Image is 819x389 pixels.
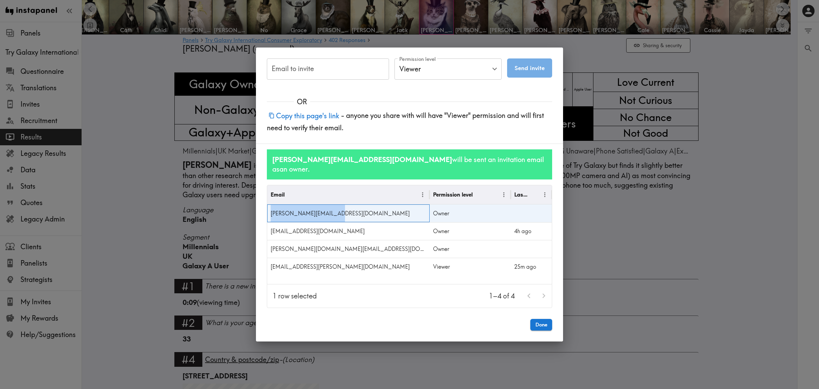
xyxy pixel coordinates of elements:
[473,189,484,200] button: Sort
[272,155,452,164] b: [PERSON_NAME][EMAIL_ADDRESS][DOMAIN_NAME]
[267,222,430,240] div: mijin89.oh@samsung.com
[294,97,310,107] span: OR
[529,189,540,200] button: Sort
[514,263,536,270] span: 25m ago
[514,191,529,198] div: Last Viewed
[256,107,563,144] div: - anyone you share with will have "Viewer" permission and will first need to verify their email.
[489,291,515,301] p: 1–4 of 4
[394,58,502,80] div: Viewer
[430,222,511,240] div: Owner
[285,189,296,200] button: Sort
[430,240,511,258] div: Owner
[430,204,511,222] div: Owner
[530,319,552,331] button: Done
[430,258,511,276] div: Viewer
[267,149,552,179] div: will be sent an invitation email as an owner .
[417,189,428,200] button: Menu
[507,58,552,78] button: Send invite
[540,189,550,200] button: Menu
[267,258,430,276] div: sqn.lee@samsung.com
[267,204,430,222] div: e.heilweil@samsung.com
[433,191,473,198] div: Permission level
[267,240,430,258] div: bonnie.jo@samsung.com
[271,191,285,198] div: Email
[267,108,341,123] button: Copy this page's link
[399,55,436,63] label: Permission level
[499,189,509,200] button: Menu
[514,228,531,234] span: 4h ago
[273,291,317,301] div: 1 row selected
